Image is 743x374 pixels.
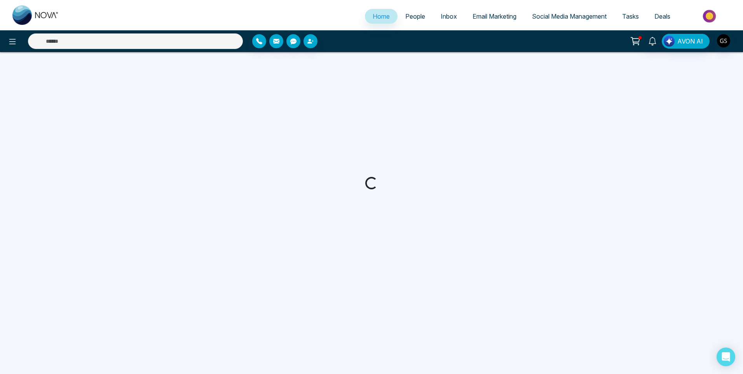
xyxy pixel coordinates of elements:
img: Nova CRM Logo [12,5,59,25]
img: Lead Flow [664,36,675,47]
span: Deals [654,12,670,20]
a: Inbox [433,9,465,24]
span: AVON AI [677,37,703,46]
span: Inbox [441,12,457,20]
img: Market-place.gif [682,7,738,25]
a: Social Media Management [524,9,614,24]
span: Email Marketing [473,12,516,20]
a: Home [365,9,398,24]
span: People [405,12,425,20]
a: Deals [647,9,678,24]
span: Home [373,12,390,20]
a: Email Marketing [465,9,524,24]
span: Tasks [622,12,639,20]
span: Social Media Management [532,12,607,20]
button: AVON AI [662,34,710,49]
a: People [398,9,433,24]
img: User Avatar [717,34,730,47]
a: Tasks [614,9,647,24]
div: Open Intercom Messenger [717,348,735,366]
